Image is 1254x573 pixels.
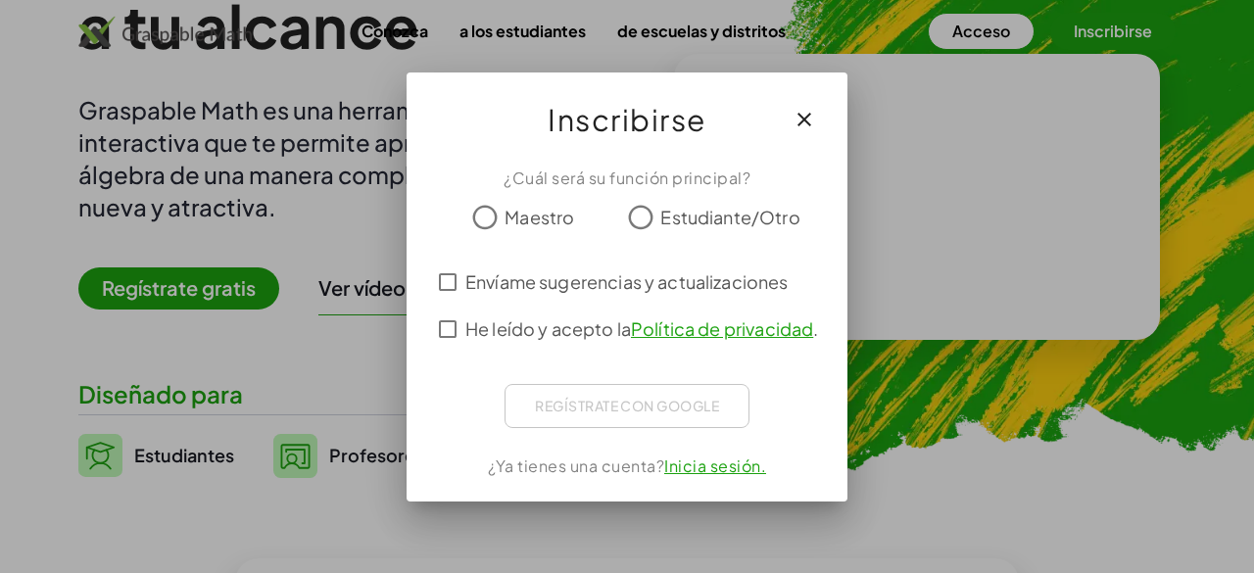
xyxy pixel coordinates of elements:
font: Envíame sugerencias y actualizaciones [465,270,789,293]
font: Maestro [505,206,574,228]
a: Inicia sesión. [664,455,766,476]
font: Inscribirse [548,101,706,138]
font: ¿Cuál será su función principal? [504,167,750,188]
a: Política de privacidad [631,317,813,340]
font: He leído y acepto la [465,317,631,340]
font: Estudiante/Otro [660,206,799,228]
font: . [813,317,818,340]
font: ¿Ya tienes una cuenta? [488,455,664,476]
